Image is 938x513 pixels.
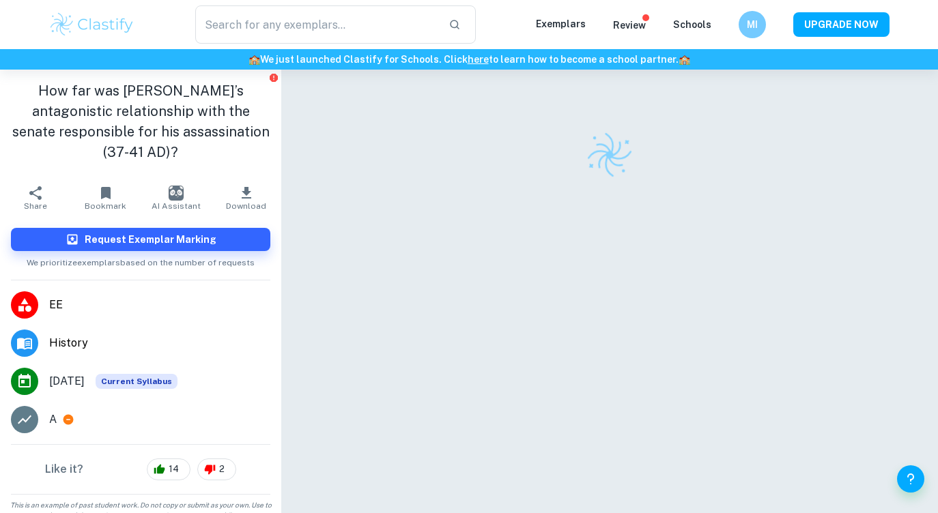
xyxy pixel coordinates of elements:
button: MI [739,11,766,38]
button: AI Assistant [141,179,211,217]
img: Clastify logo [48,11,135,38]
span: 🏫 [248,54,260,65]
a: here [468,54,489,65]
div: This exemplar is based on the current syllabus. Feel free to refer to it for inspiration/ideas wh... [96,374,177,389]
div: 2 [197,458,236,480]
span: Download [226,201,266,211]
button: Help and Feedback [897,465,924,493]
span: History [49,335,270,351]
button: UPGRADE NOW [793,12,890,37]
div: 14 [147,458,190,480]
p: A [49,411,57,428]
span: Share [24,201,47,211]
span: 14 [161,463,186,476]
span: 2 [212,463,232,476]
button: Request Exemplar Marking [11,228,270,251]
img: Clastify logo [583,128,636,181]
span: Current Syllabus [96,374,177,389]
span: EE [49,297,270,313]
button: Report issue [268,72,279,83]
h1: How far was [PERSON_NAME]’s antagonistic relationship with the senate responsible for his assassi... [11,80,270,162]
a: Schools [673,19,711,30]
p: Exemplars [536,16,586,31]
button: Bookmark [70,179,141,217]
h6: We just launched Clastify for Schools. Click to learn how to become a school partner. [3,52,935,67]
h6: Like it? [45,461,83,478]
button: Download [211,179,281,217]
span: We prioritize exemplars based on the number of requests [27,251,255,269]
span: 🏫 [679,54,690,65]
img: AI Assistant [169,186,184,201]
p: Review [613,18,646,33]
input: Search for any exemplars... [195,5,438,44]
span: Bookmark [85,201,126,211]
h6: MI [745,17,761,32]
h6: Request Exemplar Marking [85,232,216,247]
span: [DATE] [49,373,85,390]
span: AI Assistant [152,201,201,211]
